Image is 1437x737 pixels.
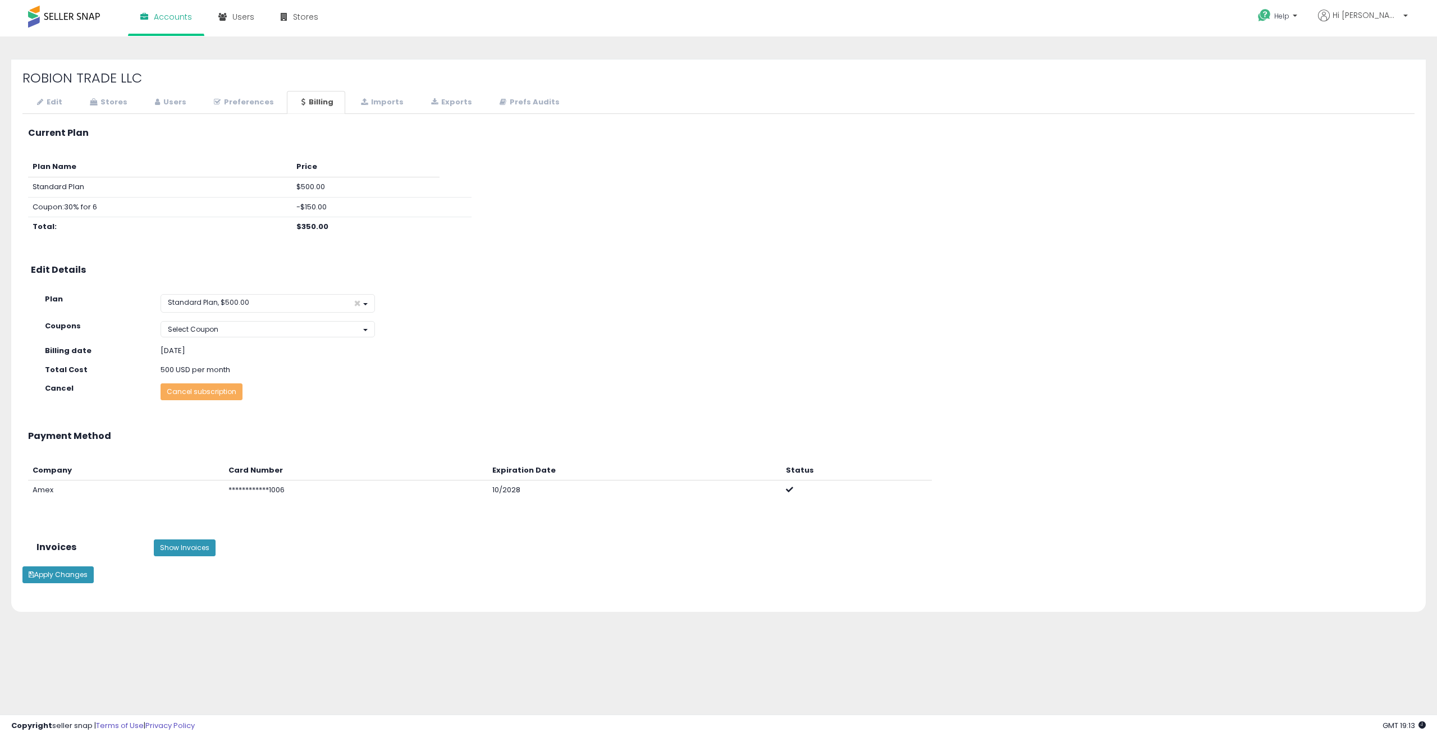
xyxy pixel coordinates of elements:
[22,71,1415,85] h2: ROBION TRADE LLC
[28,431,1409,441] h3: Payment Method
[488,461,781,480] th: Expiration Date
[154,11,192,22] span: Accounts
[45,383,74,393] strong: Cancel
[28,197,292,217] td: Coupon: 30% for 6
[28,157,292,177] th: Plan Name
[75,91,139,114] a: Stores
[346,91,415,114] a: Imports
[28,177,292,198] td: Standard Plan
[28,461,224,480] th: Company
[1318,10,1408,35] a: Hi [PERSON_NAME]
[224,461,488,480] th: Card Number
[287,91,345,114] a: Billing
[161,346,491,356] div: [DATE]
[140,91,198,114] a: Users
[485,91,571,114] a: Prefs Audits
[161,383,242,400] button: Cancel subscription
[1274,11,1289,21] span: Help
[22,566,94,583] button: Apply Changes
[296,221,328,232] b: $350.00
[293,11,318,22] span: Stores
[161,294,375,313] button: Standard Plan, $500.00 ×
[292,177,439,198] td: $500.00
[45,345,91,356] strong: Billing date
[45,321,81,331] strong: Coupons
[154,539,216,556] button: Show Invoices
[781,461,932,480] th: Status
[45,294,63,304] strong: Plan
[488,480,781,500] td: 10/2028
[31,265,1406,275] h3: Edit Details
[1333,10,1400,21] span: Hi [PERSON_NAME]
[1257,8,1271,22] i: Get Help
[33,221,57,232] b: Total:
[232,11,254,22] span: Users
[199,91,286,114] a: Preferences
[152,365,499,376] div: 500 USD per month
[22,91,74,114] a: Edit
[292,197,439,217] td: -$150.00
[354,297,361,309] span: ×
[45,364,88,375] strong: Total Cost
[292,157,439,177] th: Price
[161,321,375,337] button: Select Coupon
[168,324,218,334] span: Select Coupon
[36,542,137,552] h3: Invoices
[417,91,484,114] a: Exports
[168,297,249,307] span: Standard Plan, $500.00
[28,128,1409,138] h3: Current Plan
[28,480,224,500] td: Amex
